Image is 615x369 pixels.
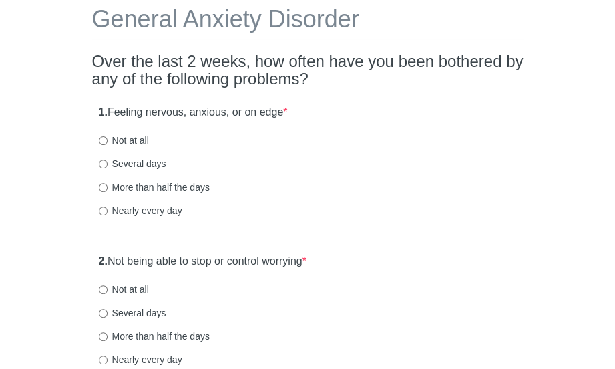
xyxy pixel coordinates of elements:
input: Nearly every day [99,207,108,215]
input: Not at all [99,285,108,294]
label: Not at all [99,283,149,296]
label: Nearly every day [99,204,182,217]
input: More than half the days [99,332,108,341]
input: Nearly every day [99,356,108,364]
label: Not being able to stop or control worrying [99,254,306,269]
input: Not at all [99,136,108,145]
strong: 2. [99,255,108,267]
strong: 1. [99,106,108,118]
label: Feeling nervous, anxious, or on edge [99,105,288,120]
input: More than half the days [99,183,108,192]
input: Several days [99,309,108,318]
label: Not at all [99,134,149,147]
h1: General Anxiety Disorder [92,6,524,39]
input: Several days [99,160,108,168]
label: Nearly every day [99,353,182,366]
label: More than half the days [99,330,210,343]
label: Several days [99,157,166,170]
label: Several days [99,306,166,320]
h2: Over the last 2 weeks, how often have you been bothered by any of the following problems? [92,53,524,88]
label: More than half the days [99,180,210,194]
